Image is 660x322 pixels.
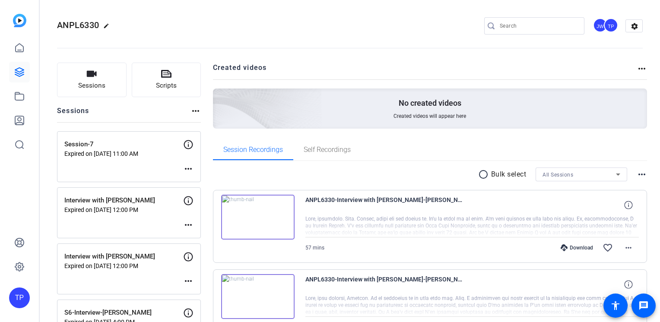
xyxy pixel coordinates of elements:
img: Creted videos background [116,3,322,190]
p: Bulk select [491,169,527,180]
p: Expired on [DATE] 12:00 PM [64,206,183,213]
mat-icon: more_horiz [183,164,194,174]
mat-icon: more_horiz [183,276,194,286]
span: ANPL6330 [57,20,99,30]
div: TP [9,287,30,308]
mat-icon: more_horiz [183,220,194,230]
span: ANPL6330-Interview with [PERSON_NAME]-[PERSON_NAME]-2025-09-15-10-02-55-440-1 [305,195,465,215]
mat-icon: more_horiz [637,63,647,74]
span: Created videos will appear here [393,113,466,120]
span: 57 mins [305,245,324,251]
span: ANPL6330-Interview with [PERSON_NAME]-[PERSON_NAME]-2025-09-15-10-02-55-440-0 [305,274,465,295]
ngx-avatar: Justin Wilbur [593,18,608,33]
p: Expired on [DATE] 12:00 PM [64,262,183,269]
img: thumb-nail [221,195,295,240]
h2: Sessions [57,106,89,122]
p: S6-Interview-[PERSON_NAME] [64,308,183,318]
h2: Created videos [213,63,637,79]
ngx-avatar: Tommy Perez [604,18,619,33]
mat-icon: more_horiz [637,169,647,180]
mat-icon: edit [103,23,114,33]
mat-icon: settings [626,20,643,33]
span: All Sessions [543,172,573,178]
span: Sessions [78,81,105,91]
p: No created videos [399,98,461,108]
img: blue-gradient.svg [13,14,26,27]
button: Sessions [57,63,127,97]
span: Session Recordings [223,146,283,153]
span: Self Recordings [304,146,351,153]
input: Search [500,21,577,31]
p: Interview with [PERSON_NAME] [64,252,183,262]
mat-icon: accessibility [610,300,621,311]
mat-icon: message [638,300,649,311]
div: Download [556,244,597,251]
mat-icon: more_horiz [623,243,634,253]
mat-icon: more_horiz [190,106,201,116]
p: Expired on [DATE] 11:00 AM [64,150,183,157]
button: Scripts [132,63,201,97]
div: JW [593,18,607,32]
mat-icon: favorite_border [603,243,613,253]
span: Scripts [156,81,177,91]
p: Session-7 [64,139,183,149]
div: TP [604,18,618,32]
p: Interview with [PERSON_NAME] [64,196,183,205]
img: thumb-nail [221,274,295,319]
mat-icon: radio_button_unchecked [478,169,491,180]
